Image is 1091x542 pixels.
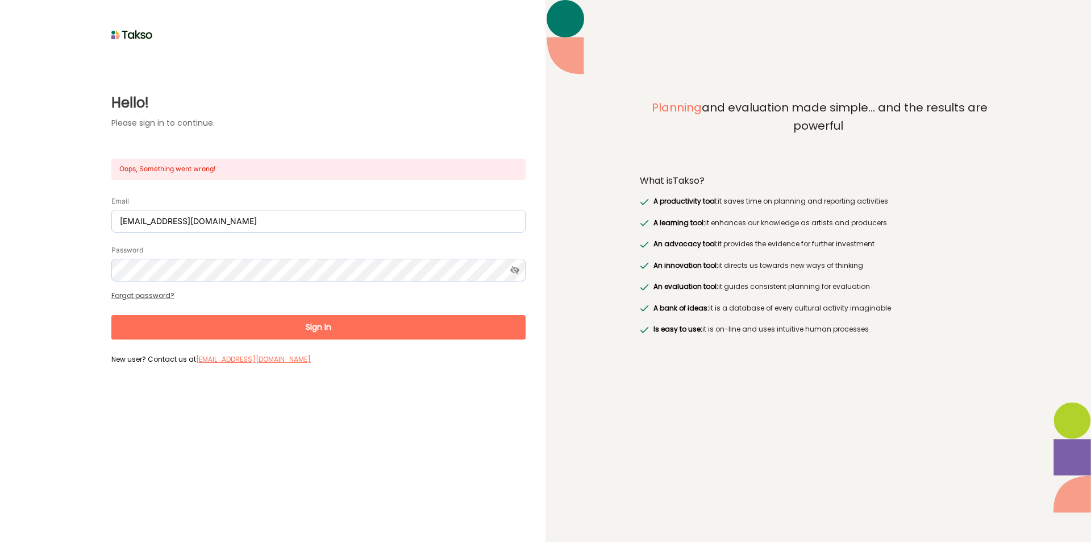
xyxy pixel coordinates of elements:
label: New user? Contact us at [111,354,526,364]
span: A productivity tool: [653,196,718,206]
label: Please sign in to continue. [111,117,526,129]
img: greenRight [640,284,649,291]
label: Hello! [111,93,526,113]
span: Takso? [673,174,705,187]
span: An advocacy tool: [653,239,718,249]
span: A learning tool: [653,218,705,227]
label: it is a database of every cultural activity imaginable [651,303,890,314]
span: Is easy to use: [653,324,702,334]
label: Email [111,197,129,206]
span: Planning [652,100,702,115]
img: greenRight [640,262,649,269]
label: it directs us towards new ways of thinking [651,260,863,271]
img: greenRight [640,305,649,312]
label: What is [640,175,705,187]
label: [EMAIL_ADDRESS][DOMAIN_NAME] [196,354,311,365]
span: An evaluation tool: [653,282,718,291]
a: Forgot password? [111,291,174,300]
img: greenRight [640,326,649,333]
input: Email [111,210,526,233]
button: Sign In [111,315,526,340]
label: it guides consistent planning for evaluation [651,281,869,292]
label: it enhances our knowledge as artists and producers [651,217,886,229]
label: it provides the evidence for further investment [651,238,874,250]
label: it saves time on planning and reporting activities [651,196,888,207]
label: it is on-line and uses intuitive human processes [651,324,868,335]
img: greenRight [640,241,649,248]
label: Password [111,246,143,255]
img: greenRight [640,198,649,205]
img: taksoLoginLogo [111,26,153,43]
img: greenRight [640,220,649,226]
span: An innovation tool: [653,260,718,270]
a: [EMAIL_ADDRESS][DOMAIN_NAME] [196,354,311,364]
label: Oops, Something went wrong! [119,164,357,173]
span: A bank of ideas: [653,303,709,313]
label: and evaluation made simple... and the results are powerful [640,99,997,160]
